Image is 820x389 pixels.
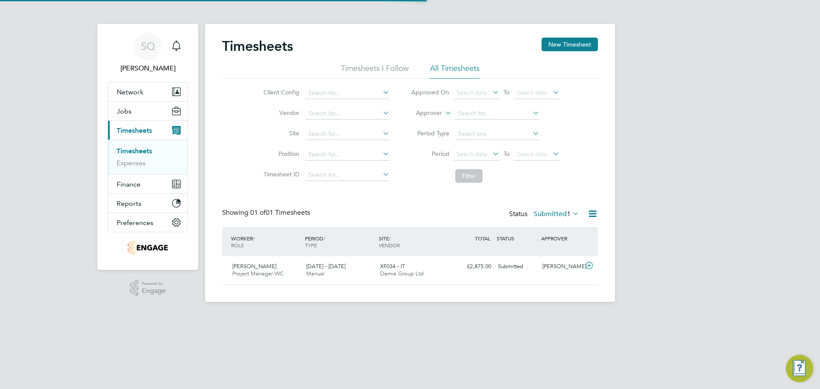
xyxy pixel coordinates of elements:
div: Submitted [495,260,539,274]
nav: Main navigation [97,24,198,270]
span: To [501,87,512,98]
button: Filter [455,169,483,183]
button: Engage Resource Center [786,355,813,382]
span: Sam Quinsee [108,63,188,73]
span: To [501,148,512,159]
button: Jobs [108,102,187,120]
a: Timesheets [117,147,152,155]
input: Search for... [455,108,539,120]
span: Engage [142,287,166,295]
span: Timesheets [117,126,152,135]
span: VENDOR [379,242,400,249]
div: [PERSON_NAME] [539,260,583,274]
button: Reports [108,194,187,213]
label: Approved On [411,88,449,96]
a: Go to home page [108,241,188,254]
span: SQ [141,41,155,52]
a: Powered byEngage [130,280,166,296]
li: Timesheets I Follow [341,63,409,79]
a: SQ[PERSON_NAME] [108,32,188,73]
span: XF034 - IT [380,263,405,270]
span: / [253,235,255,242]
span: 01 Timesheets [250,208,310,217]
div: APPROVER [539,231,583,246]
span: / [389,235,391,242]
span: Jobs [117,107,132,115]
span: Finance [117,180,141,188]
button: Preferences [108,213,187,232]
input: Search for... [305,128,389,140]
li: All Timesheets [430,63,480,79]
label: Client Config [261,88,299,96]
span: Manual [306,270,325,277]
span: [PERSON_NAME] [232,263,276,270]
span: Powered by [142,280,166,287]
input: Search for... [305,149,389,161]
input: Search for... [305,169,389,181]
div: £2,875.00 [450,260,495,274]
label: Timesheet ID [261,170,299,178]
div: Timesheets [108,140,187,174]
span: 1 [567,210,571,218]
h2: Timesheets [222,38,293,55]
span: Select date [457,150,487,158]
label: Approver [404,109,442,117]
a: Expenses [117,159,146,167]
div: PERIOD [303,231,377,253]
span: Select date [517,89,548,97]
button: New Timesheet [542,38,598,51]
span: Preferences [117,219,153,227]
input: Select one [455,128,539,140]
input: Search for... [305,87,389,99]
span: Select date [517,150,548,158]
span: TYPE [305,242,317,249]
button: Network [108,82,187,101]
button: Timesheets [108,121,187,140]
label: Site [261,129,299,137]
div: WORKER [229,231,303,253]
div: Status [509,208,581,220]
label: Position [261,150,299,158]
span: Reports [117,199,141,208]
label: Vendor [261,109,299,117]
label: Submitted [534,210,579,218]
span: Network [117,88,143,96]
label: Period [411,150,449,158]
span: ROLE [231,242,244,249]
span: Project Manager WC [232,270,284,277]
span: 01 of [250,208,266,217]
div: STATUS [495,231,539,246]
div: Showing [222,208,312,217]
img: damiagroup-logo-retina.png [128,241,167,254]
span: Select date [457,89,487,97]
span: [DATE] - [DATE] [306,263,346,270]
div: SITE [377,231,451,253]
label: Period Type [411,129,449,137]
button: Finance [108,175,187,193]
span: Damia Group Ltd [380,270,424,277]
span: / [323,235,325,242]
input: Search for... [305,108,389,120]
span: TOTAL [475,235,490,242]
